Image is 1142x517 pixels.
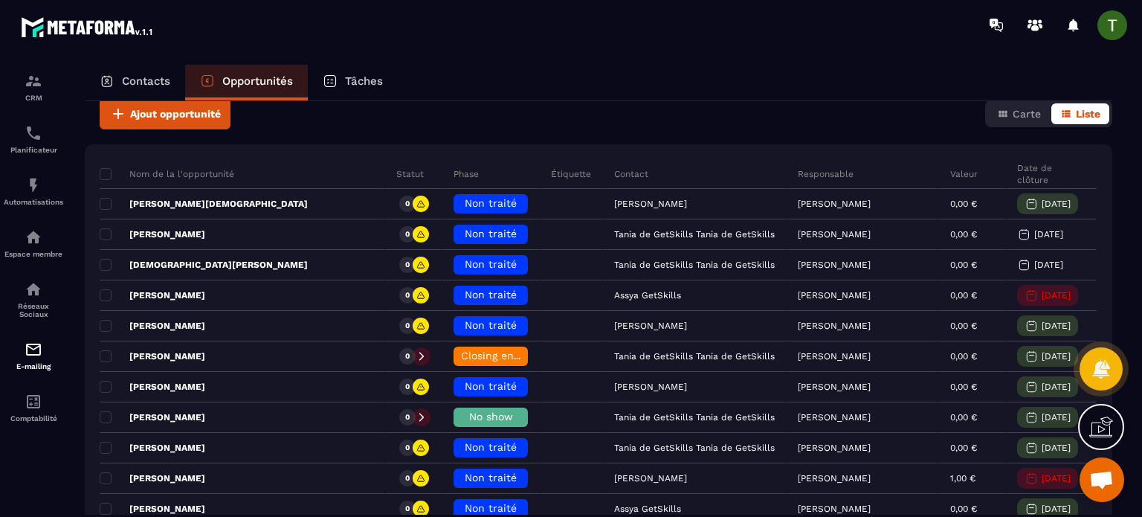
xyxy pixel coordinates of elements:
[4,146,63,154] p: Planificateur
[950,351,977,362] p: 0,00 €
[950,504,977,514] p: 0,00 €
[100,198,308,210] p: [PERSON_NAME][DEMOGRAPHIC_DATA]
[798,168,854,180] p: Responsable
[454,168,479,180] p: Phase
[1042,473,1071,484] p: [DATE]
[25,280,42,298] img: social-network
[21,13,155,40] img: logo
[465,228,517,240] span: Non traité
[1042,504,1071,514] p: [DATE]
[798,504,871,514] p: [PERSON_NAME]
[461,350,546,362] span: Closing en cours
[465,502,517,514] span: Non traité
[25,393,42,411] img: accountant
[1034,229,1063,240] p: [DATE]
[4,217,63,269] a: automationsautomationsEspace membre
[1042,382,1071,392] p: [DATE]
[950,443,977,453] p: 0,00 €
[100,381,205,393] p: [PERSON_NAME]
[405,473,410,484] p: 0
[100,350,205,362] p: [PERSON_NAME]
[1034,260,1063,270] p: [DATE]
[405,443,410,453] p: 0
[100,98,230,129] button: Ajout opportunité
[950,382,977,392] p: 0,00 €
[4,382,63,434] a: accountantaccountantComptabilité
[798,229,871,240] p: [PERSON_NAME]
[100,411,205,423] p: [PERSON_NAME]
[85,65,185,100] a: Contacts
[1042,321,1071,331] p: [DATE]
[405,290,410,301] p: 0
[100,472,205,484] p: [PERSON_NAME]
[798,443,871,453] p: [PERSON_NAME]
[4,198,63,206] p: Automatisations
[1042,443,1071,453] p: [DATE]
[100,503,205,515] p: [PERSON_NAME]
[100,228,205,240] p: [PERSON_NAME]
[4,113,63,165] a: schedulerschedulerPlanificateur
[465,380,517,392] span: Non traité
[4,94,63,102] p: CRM
[465,197,517,209] span: Non traité
[25,228,42,246] img: automations
[1042,351,1071,362] p: [DATE]
[950,412,977,423] p: 0,00 €
[122,74,170,88] p: Contacts
[4,330,63,382] a: emailemailE-mailing
[100,320,205,332] p: [PERSON_NAME]
[950,168,978,180] p: Valeur
[465,258,517,270] span: Non traité
[4,362,63,370] p: E-mailing
[950,260,977,270] p: 0,00 €
[222,74,293,88] p: Opportunités
[4,61,63,113] a: formationformationCRM
[465,441,517,453] span: Non traité
[551,168,591,180] p: Étiquette
[950,229,977,240] p: 0,00 €
[405,351,410,362] p: 0
[4,414,63,423] p: Comptabilité
[1042,290,1071,301] p: [DATE]
[25,176,42,194] img: automations
[950,199,977,209] p: 0,00 €
[405,229,410,240] p: 0
[1051,103,1109,124] button: Liste
[405,504,410,514] p: 0
[345,74,383,88] p: Tâches
[100,259,308,271] p: [DEMOGRAPHIC_DATA][PERSON_NAME]
[4,165,63,217] a: automationsautomationsAutomatisations
[396,168,424,180] p: Statut
[100,168,234,180] p: Nom de la l'opportunité
[1080,457,1124,502] a: Ouvrir le chat
[308,65,398,100] a: Tâches
[4,269,63,330] a: social-networksocial-networkRéseaux Sociaux
[25,124,42,142] img: scheduler
[465,319,517,331] span: Non traité
[469,411,513,423] span: No show
[185,65,308,100] a: Opportunités
[405,321,410,331] p: 0
[798,321,871,331] p: [PERSON_NAME]
[798,260,871,270] p: [PERSON_NAME]
[465,289,517,301] span: Non traité
[405,260,410,270] p: 0
[405,412,410,423] p: 0
[1042,412,1071,423] p: [DATE]
[798,412,871,423] p: [PERSON_NAME]
[25,341,42,359] img: email
[988,103,1050,124] button: Carte
[950,321,977,331] p: 0,00 €
[1013,108,1041,120] span: Carte
[4,250,63,258] p: Espace membre
[405,382,410,392] p: 0
[465,472,517,484] span: Non traité
[798,199,871,209] p: [PERSON_NAME]
[798,382,871,392] p: [PERSON_NAME]
[1017,162,1085,186] p: Date de clôture
[1076,108,1100,120] span: Liste
[405,199,410,209] p: 0
[25,72,42,90] img: formation
[130,106,221,121] span: Ajout opportunité
[950,473,975,484] p: 1,00 €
